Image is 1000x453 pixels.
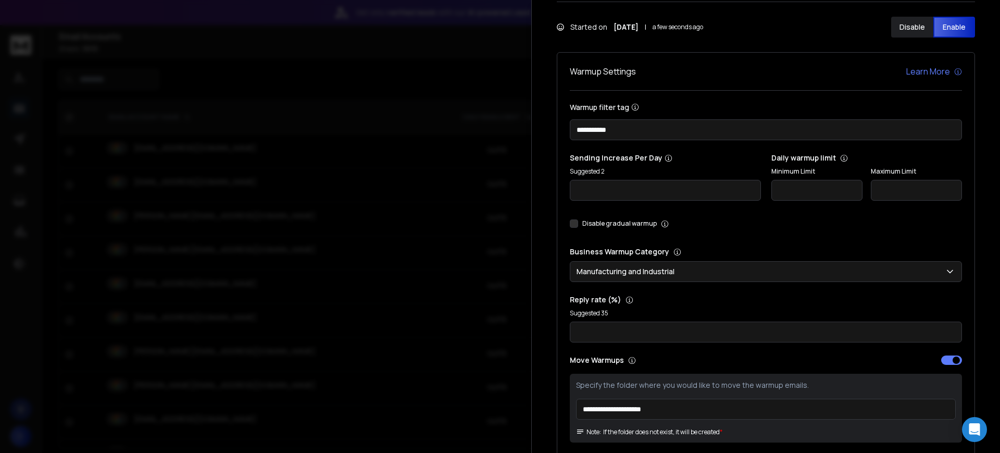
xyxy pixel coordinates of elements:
p: Manufacturing and Industrial [577,266,679,277]
span: Note: [576,428,601,436]
button: Disable [891,17,933,38]
button: DisableEnable [891,17,975,38]
p: Sending Increase Per Day [570,153,761,163]
label: Maximum Limit [871,167,962,176]
p: Specify the folder where you would like to move the warmup emails. [576,380,956,390]
p: Move Warmups [570,355,763,365]
label: Disable gradual warmup [582,219,657,228]
p: If the folder does not exist, it will be created [603,428,720,436]
a: Learn More [906,65,962,78]
label: Warmup filter tag [570,103,962,111]
button: Enable [933,17,976,38]
div: Open Intercom Messenger [962,417,987,442]
label: Minimum Limit [771,167,863,176]
p: Suggested 2 [570,167,761,176]
p: Daily warmup limit [771,153,963,163]
span: a few seconds ago [653,23,703,31]
p: Business Warmup Category [570,247,962,257]
div: Started on [557,22,703,32]
p: Suggested 35 [570,309,962,317]
p: Reply rate (%) [570,295,962,305]
h1: Warmup Settings [570,65,636,78]
strong: [DATE] [614,22,639,32]
span: | [645,22,646,32]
